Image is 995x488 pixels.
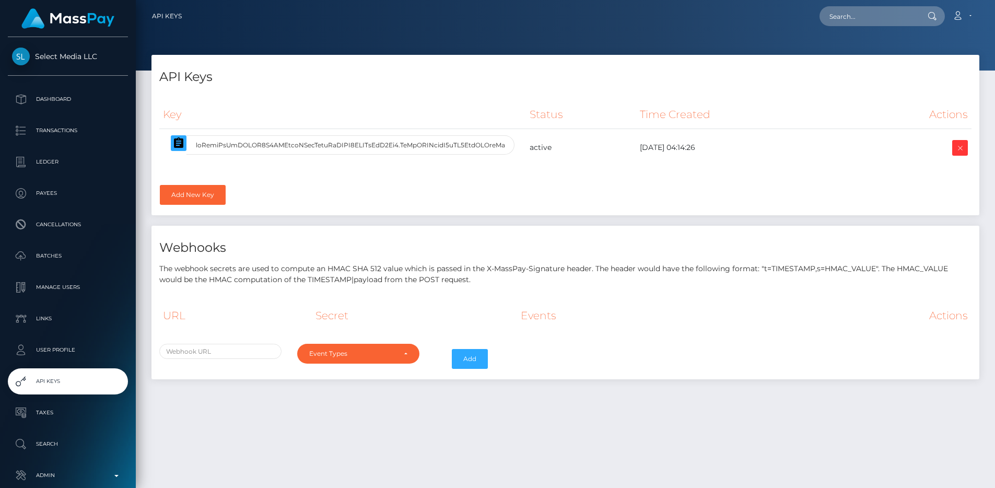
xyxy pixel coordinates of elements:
p: Dashboard [12,91,124,107]
p: Manage Users [12,280,124,295]
th: Status [526,100,636,129]
a: API Keys [152,5,182,27]
p: Batches [12,248,124,264]
a: API Keys [8,368,128,394]
a: Payees [8,180,128,206]
img: Select Media LLC [12,48,30,65]
img: MassPay Logo [21,8,114,29]
a: Search [8,431,128,457]
p: Taxes [12,405,124,421]
td: [DATE] 04:14:26 [636,129,847,167]
p: Search [12,436,124,452]
input: Webhook URL [159,344,282,359]
a: Manage Users [8,274,128,300]
p: Payees [12,185,124,201]
button: Add [452,349,488,369]
p: API Keys [12,374,124,389]
span: Select Media LLC [8,52,128,61]
a: Dashboard [8,86,128,112]
a: Add New Key [160,185,226,205]
p: User Profile [12,342,124,358]
p: Ledger [12,154,124,170]
th: Actions [847,100,971,129]
p: Transactions [12,123,124,138]
p: Admin [12,468,124,483]
a: Cancellations [8,212,128,238]
a: Taxes [8,400,128,426]
a: Links [8,306,128,332]
p: Links [12,311,124,327]
th: URL [159,301,312,330]
a: User Profile [8,337,128,363]
div: Event Types [309,350,395,358]
p: Cancellations [12,217,124,233]
a: Batches [8,243,128,269]
td: active [526,129,636,167]
th: Time Created [636,100,847,129]
h4: API Keys [159,68,971,86]
button: Event Types [297,344,419,364]
th: Actions [736,301,971,330]
p: The webhook secrets are used to compute an HMAC SHA 512 value which is passed in the X-MassPay-Si... [159,263,971,285]
h4: Webhooks [159,239,971,257]
th: Events [517,301,736,330]
th: Key [159,100,526,129]
input: Search... [820,6,918,26]
a: Ledger [8,149,128,175]
a: Transactions [8,118,128,144]
th: Secret [312,301,518,330]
